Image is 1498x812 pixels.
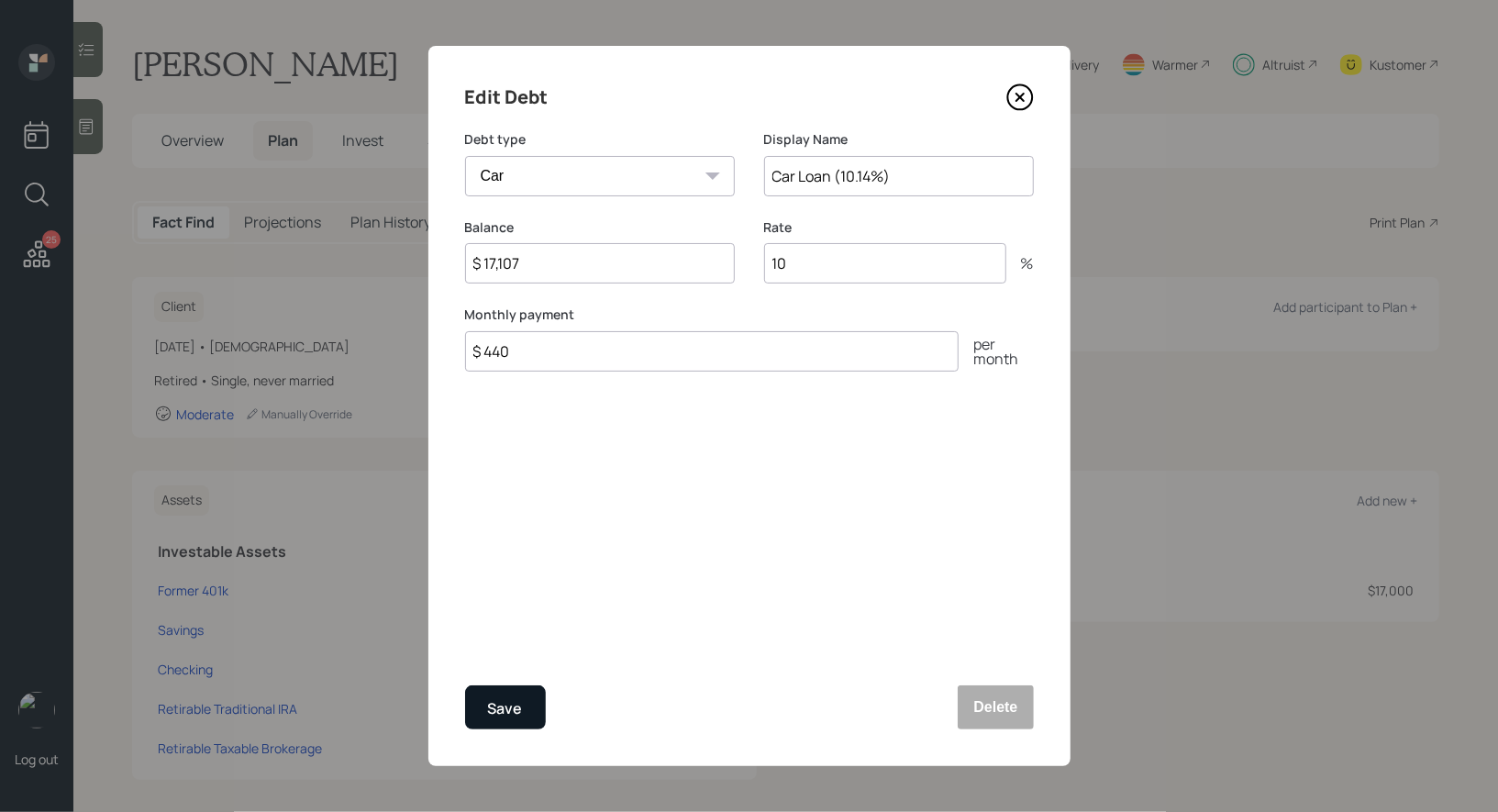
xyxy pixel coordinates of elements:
[959,337,1034,366] div: per month
[764,218,1034,237] label: Rate
[465,83,549,112] h4: Edit Debt
[465,306,1034,324] label: Monthly payment
[465,130,735,149] label: Debt type
[465,218,735,237] label: Balance
[958,685,1033,729] button: Delete
[764,130,1034,149] label: Display Name
[465,685,546,729] button: Save
[488,696,523,721] div: Save
[1006,256,1034,271] div: %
